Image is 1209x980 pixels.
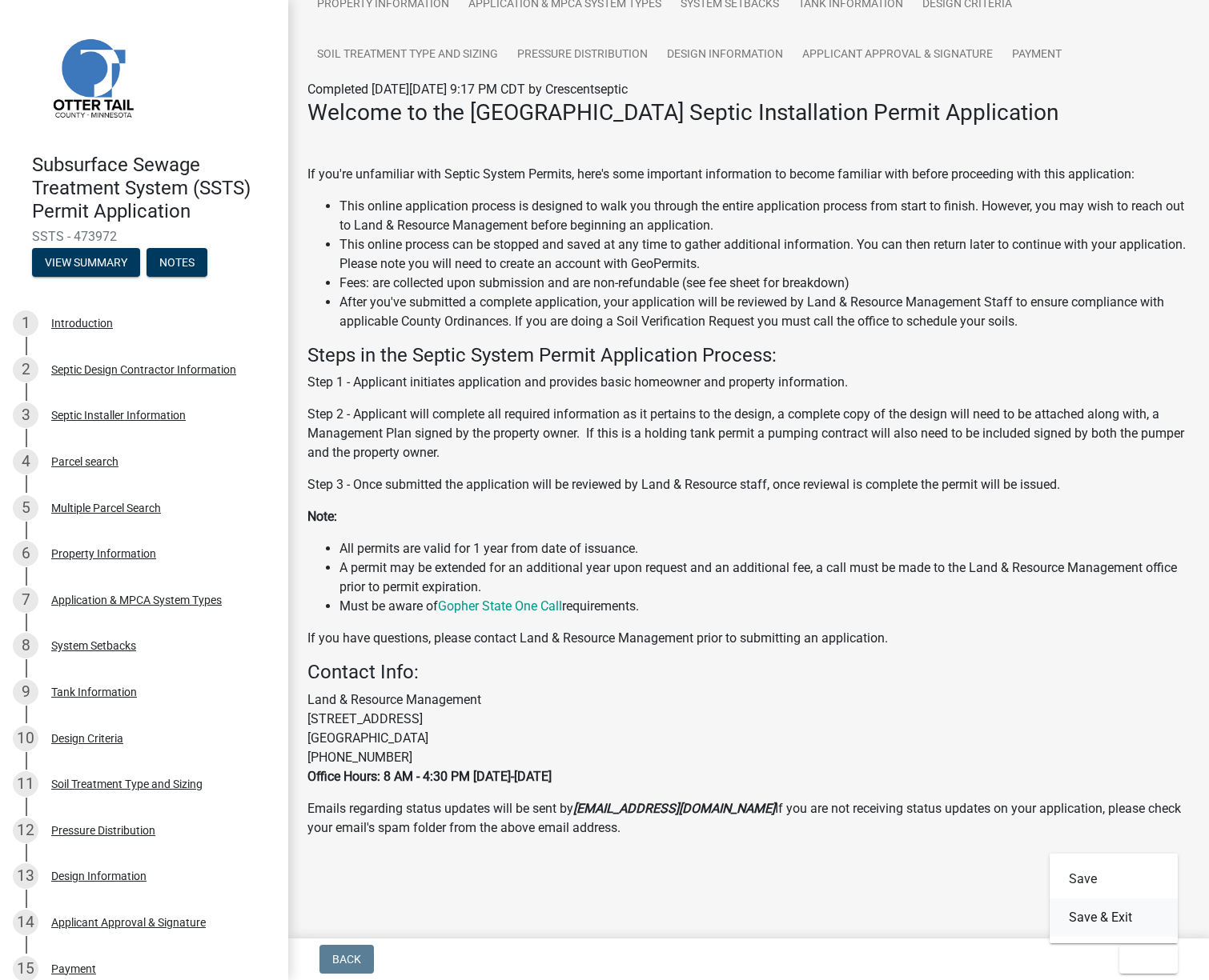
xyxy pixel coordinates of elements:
[307,30,508,81] a: Soil Treatment Type and Sizing
[13,495,38,521] div: 5
[51,686,137,698] div: Tank Information
[51,825,155,836] div: Pressure Distribution
[508,30,657,81] a: Pressure Distribution
[307,629,1190,648] p: If you have questions, please contact Land & Resource Management prior to submitting an application.
[13,863,38,889] div: 13
[51,364,236,375] div: Septic Design Contractor Information
[51,410,186,421] div: Septic Installer Information
[339,274,1190,293] li: Fees: are collected upon submission and are non-refundable (see fee sheet for breakdown)
[32,229,256,244] span: SSTS - 473972
[339,539,1190,558] li: All permits are valid for 1 year from date of issuance.
[13,818,38,843] div: 12
[1050,860,1178,898] button: Save
[307,344,1190,367] h4: Steps in the Septic System Permit Application Process:
[332,953,361,966] span: Back
[51,594,222,606] div: Application & MPCA System Types
[319,945,374,974] button: Back
[51,733,123,744] div: Design Criteria
[1119,945,1178,974] button: Exit
[13,633,38,658] div: 8
[1132,953,1155,966] span: Exit
[438,598,562,614] a: Gopher State One Call
[51,778,203,790] div: Soil Treatment Type and Sizing
[32,258,140,270] wm-modal-confirm: Summary
[13,449,38,474] div: 4
[307,661,1190,684] h4: Contact Info:
[1050,854,1178,943] div: Exit
[13,679,38,705] div: 9
[32,154,275,222] h4: Subsurface Sewage Treatment System (SSTS) Permit Application
[1002,30,1071,81] a: Payment
[51,870,147,882] div: Design Information
[51,963,96,974] div: Payment
[32,17,152,137] img: Otter Tail County, Minnesota
[339,293,1190,331] li: After you've submitted a complete application, your application will be reviewed by Land & Resour...
[1050,898,1178,937] button: Save & Exit
[13,771,38,797] div: 11
[307,165,1190,184] p: If you're unfamiliar with Septic System Permits, here's some important information to become fami...
[307,99,1190,126] h3: Welcome to the [GEOGRAPHIC_DATA] Septic Installation Permit Application
[32,248,140,277] button: View Summary
[307,405,1190,462] p: Step 2 - Applicant will complete all required information as it pertains to the design, a complet...
[307,475,1190,494] p: Step 3 - Once submitted the application will be reviewed by Land & Resource staff, once reviewal ...
[307,82,628,97] span: Completed [DATE][DATE] 9:17 PM CDT by Crescentseptic
[51,548,156,559] div: Property Information
[51,640,136,651] div: System Setbacks
[147,258,207,270] wm-modal-confirm: Notes
[657,30,793,81] a: Design Information
[307,373,1190,392] p: Step 1 - Applicant initiates application and provides basic homeowner and property information.
[13,541,38,566] div: 6
[339,197,1190,235] li: This online application process is designed to walk you through the entire application process fr...
[793,30,1002,81] a: Applicant Approval & Signature
[307,769,552,784] strong: Office Hours: 8 AM - 4:30 PM [DATE]-[DATE]
[13,402,38,428] div: 3
[51,917,206,928] div: Applicant Approval & Signature
[13,357,38,382] div: 2
[51,318,113,329] div: Introduction
[51,456,118,467] div: Parcel search
[13,910,38,935] div: 14
[339,558,1190,597] li: A permit may be extended for an additional year upon request and an additional fee, a call must b...
[307,799,1190,838] p: Emails regarding status updates will be sent by If you are not receiving status updates on your a...
[307,690,1190,786] p: Land & Resource Management [STREET_ADDRESS] [GEOGRAPHIC_DATA] [PHONE_NUMBER]
[307,509,337,524] strong: Note:
[339,235,1190,274] li: This online process can be stopped and saved at any time to gather additional information. You ca...
[339,597,1190,616] li: Must be aware of requirements.
[573,801,775,816] strong: [EMAIL_ADDRESS][DOMAIN_NAME]
[13,726,38,751] div: 10
[13,310,38,336] div: 1
[13,587,38,613] div: 7
[51,502,161,514] div: Multiple Parcel Search
[147,248,207,277] button: Notes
